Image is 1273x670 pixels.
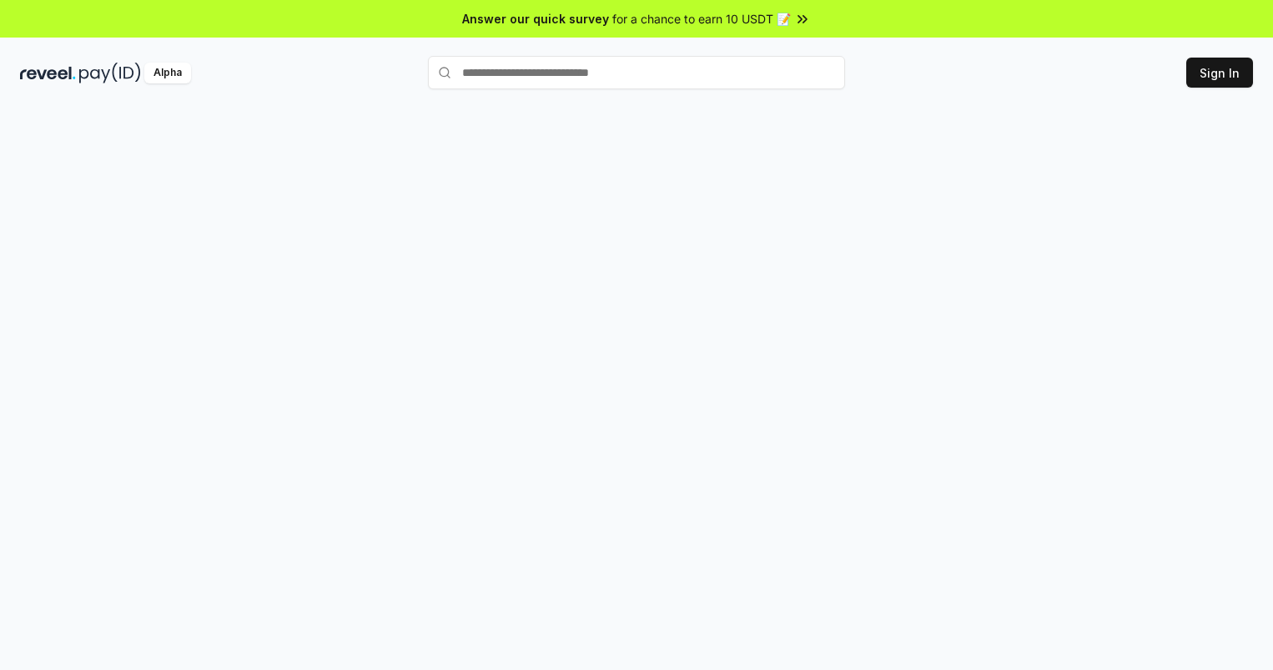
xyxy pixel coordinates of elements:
span: for a chance to earn 10 USDT 📝 [612,10,791,28]
button: Sign In [1186,58,1253,88]
span: Answer our quick survey [462,10,609,28]
img: reveel_dark [20,63,76,83]
img: pay_id [79,63,141,83]
div: Alpha [144,63,191,83]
